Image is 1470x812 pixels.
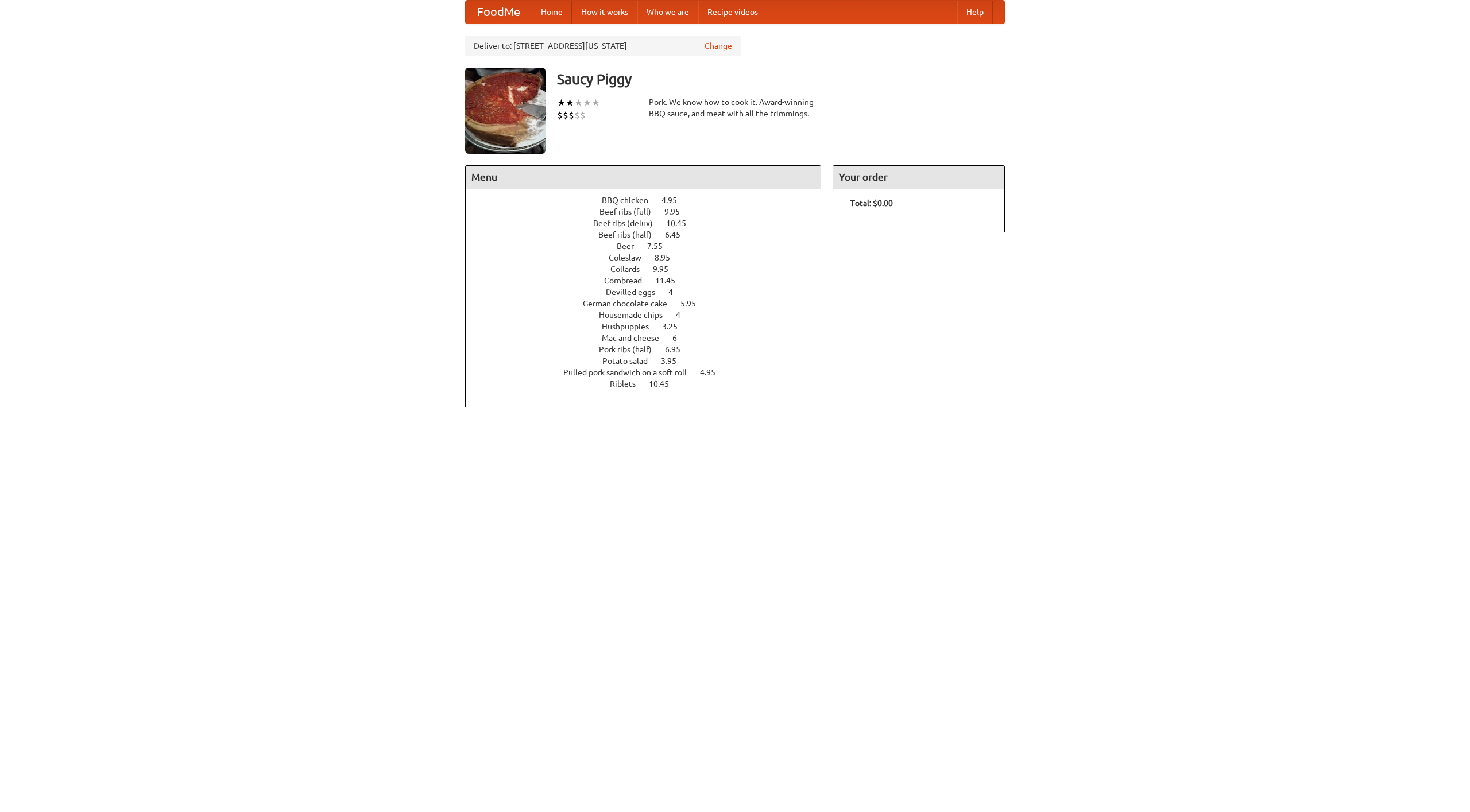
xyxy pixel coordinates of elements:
b: Total: $0.00 [850,199,893,208]
a: Recipe videos [698,1,767,24]
span: 4 [668,287,684,297]
span: 11.45 [655,276,687,285]
a: BBQ chicken 4.95 [602,196,698,205]
span: 4.95 [661,196,688,205]
span: Coleslaw [609,253,653,262]
a: How it works [572,1,637,24]
span: Collards [610,265,651,274]
span: 10.45 [666,219,698,228]
li: ★ [591,96,600,109]
span: 9.95 [653,265,680,274]
span: Beef ribs (delux) [593,219,664,228]
span: Pulled pork sandwich on a soft roll [563,368,698,377]
h3: Saucy Piggy [557,68,1005,91]
span: 4 [676,310,692,320]
a: Pulled pork sandwich on a soft roll 4.95 [563,368,737,377]
li: ★ [557,96,566,109]
a: FoodMe [466,1,532,24]
img: angular.jpg [465,68,546,154]
span: 4.95 [700,368,727,377]
a: German chocolate cake 5.95 [583,299,717,308]
span: Mac and cheese [602,333,671,343]
a: Help [957,1,993,24]
div: Pork. We know how to cook it. Award-winning BBQ sauce, and meat with all the trimmings. [649,96,821,119]
li: ★ [574,96,583,109]
a: Riblets 10.45 [610,379,690,388]
span: Devilled eggs [606,287,667,297]
a: Pork ribs (half) 6.95 [599,345,702,354]
a: Housemade chips 4 [599,310,702,320]
a: Beer 7.55 [617,242,684,251]
a: Coleslaw 8.95 [609,253,691,262]
span: 7.55 [647,242,674,251]
span: Hushpuppies [602,322,660,331]
a: Beef ribs (delux) 10.45 [593,219,707,228]
span: 10.45 [649,379,680,388]
span: 6 [672,333,688,343]
div: Deliver to: [STREET_ADDRESS][US_STATE] [465,36,741,56]
span: Potato salad [602,356,659,366]
a: Collards 9.95 [610,265,690,274]
li: $ [568,109,574,122]
li: $ [557,109,563,122]
a: Potato salad 3.95 [602,356,698,366]
span: 3.95 [661,356,688,366]
li: ★ [566,96,574,109]
span: 9.95 [664,207,691,216]
a: Home [532,1,572,24]
a: Mac and cheese 6 [602,333,698,343]
span: Riblets [610,379,647,388]
span: 3.25 [662,322,689,331]
a: Change [705,40,732,52]
span: Pork ribs (half) [599,345,663,354]
span: 5.95 [680,299,707,308]
a: Beef ribs (half) 6.45 [598,230,702,239]
a: Cornbread 11.45 [604,276,697,285]
a: Devilled eggs 4 [606,287,694,297]
span: Beef ribs (half) [598,230,663,239]
span: German chocolate cake [583,299,679,308]
span: Housemade chips [599,310,674,320]
a: Hushpuppies 3.25 [602,322,699,331]
span: Beer [617,242,645,251]
span: Beef ribs (full) [599,207,663,216]
span: Cornbread [604,276,653,285]
li: $ [580,109,586,122]
span: 6.95 [665,345,692,354]
h4: Menu [466,166,821,189]
li: $ [563,109,568,122]
h4: Your order [833,166,1004,189]
span: 8.95 [655,253,682,262]
li: $ [574,109,580,122]
span: BBQ chicken [602,196,660,205]
span: 6.45 [665,230,692,239]
li: ★ [583,96,591,109]
a: Who we are [637,1,698,24]
a: Beef ribs (full) 9.95 [599,207,701,216]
